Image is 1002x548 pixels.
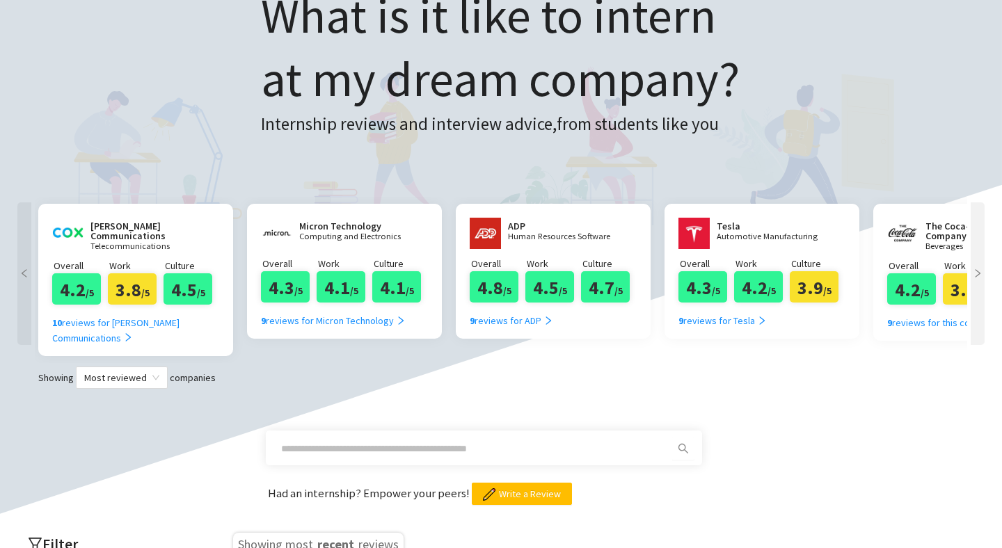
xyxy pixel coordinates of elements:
[396,316,406,325] span: right
[299,232,401,241] p: Computing and Electronics
[141,287,150,299] span: /5
[614,284,623,297] span: /5
[54,258,108,273] p: Overall
[503,284,511,297] span: /5
[164,273,212,305] div: 4.5
[525,271,574,303] div: 4.5
[471,256,525,271] p: Overall
[470,271,518,303] div: 4.8
[268,485,472,501] span: Had an internship? Empower your peers!
[17,268,31,278] span: left
[52,316,62,329] b: 10
[499,486,561,501] span: Write a Review
[109,258,164,273] p: Work
[294,284,303,297] span: /5
[261,303,406,328] a: 9reviews for Micron Technology right
[508,232,610,241] p: Human Resources Software
[165,258,219,273] p: Culture
[943,273,992,305] div: 3.8
[508,221,610,231] h2: ADP
[318,256,372,271] p: Work
[52,305,230,346] a: 10reviews for [PERSON_NAME] Communications right
[823,284,832,297] span: /5
[559,284,567,297] span: /5
[350,284,358,297] span: /5
[261,48,740,109] span: at my dream company?
[678,314,683,327] b: 9
[543,316,553,325] span: right
[678,271,727,303] div: 4.3
[90,242,195,251] p: Telecommunications
[52,273,101,305] div: 4.2
[262,256,317,271] p: Overall
[470,314,475,327] b: 9
[581,271,630,303] div: 4.7
[717,221,818,231] h2: Tesla
[921,287,929,299] span: /5
[678,313,767,328] div: reviews for Tesla
[406,284,414,297] span: /5
[735,256,790,271] p: Work
[757,316,767,325] span: right
[768,284,776,297] span: /5
[90,221,195,241] h2: [PERSON_NAME] Communications
[52,218,83,249] img: www.cox.com
[470,313,553,328] div: reviews for ADP
[261,314,266,327] b: 9
[887,273,936,305] div: 4.2
[261,271,310,303] div: 4.3
[483,488,495,501] img: pencil.png
[887,218,918,249] img: www.coca-colacompany.com
[372,271,421,303] div: 4.1
[717,232,818,241] p: Automotive Manufacturing
[470,303,553,328] a: 9reviews for ADP right
[261,111,740,138] h3: Internship reviews and interview advice, from students like you
[791,256,845,271] p: Culture
[123,332,133,342] span: right
[582,256,637,271] p: Culture
[889,258,943,273] p: Overall
[472,483,572,505] button: Write a Review
[790,271,838,303] div: 3.9
[971,268,985,278] span: right
[317,271,365,303] div: 4.1
[672,437,694,460] button: search
[944,258,999,273] p: Work
[678,303,767,328] a: 9reviews for Tesla right
[86,287,94,299] span: /5
[712,284,720,297] span: /5
[887,316,892,329] b: 9
[374,256,428,271] p: Culture
[527,256,581,271] p: Work
[261,313,406,328] div: reviews for Micron Technology
[734,271,783,303] div: 4.2
[197,287,205,299] span: /5
[52,315,230,346] div: reviews for [PERSON_NAME] Communications
[673,443,694,454] span: search
[299,221,401,231] h2: Micron Technology
[108,273,157,305] div: 3.8
[14,366,988,389] div: Showing companies
[680,256,734,271] p: Overall
[84,367,159,388] span: Most reviewed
